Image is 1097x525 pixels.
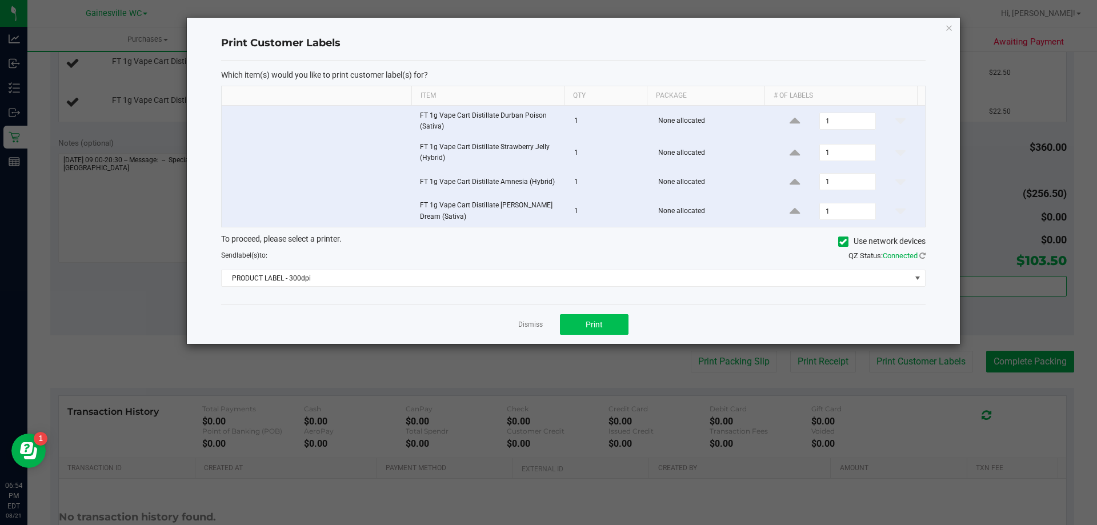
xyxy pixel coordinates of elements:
[848,251,926,260] span: QZ Status:
[411,86,564,106] th: Item
[237,251,259,259] span: label(s)
[221,70,926,80] p: Which item(s) would you like to print customer label(s) for?
[413,106,567,137] td: FT 1g Vape Cart Distillate Durban Poison (Sativa)
[413,169,567,195] td: FT 1g Vape Cart Distillate Amnesia (Hybrid)
[213,233,934,250] div: To proceed, please select a printer.
[764,86,917,106] th: # of labels
[647,86,764,106] th: Package
[34,432,47,446] iframe: Resource center unread badge
[651,169,771,195] td: None allocated
[651,195,771,226] td: None allocated
[221,251,267,259] span: Send to:
[567,195,651,226] td: 1
[883,251,918,260] span: Connected
[567,137,651,169] td: 1
[651,106,771,137] td: None allocated
[560,314,628,335] button: Print
[838,235,926,247] label: Use network devices
[518,320,543,330] a: Dismiss
[567,106,651,137] td: 1
[222,270,911,286] span: PRODUCT LABEL - 300dpi
[413,195,567,226] td: FT 1g Vape Cart Distillate [PERSON_NAME] Dream (Sativa)
[586,320,603,329] span: Print
[11,434,46,468] iframe: Resource center
[413,137,567,169] td: FT 1g Vape Cart Distillate Strawberry Jelly (Hybrid)
[221,36,926,51] h4: Print Customer Labels
[651,137,771,169] td: None allocated
[567,169,651,195] td: 1
[564,86,647,106] th: Qty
